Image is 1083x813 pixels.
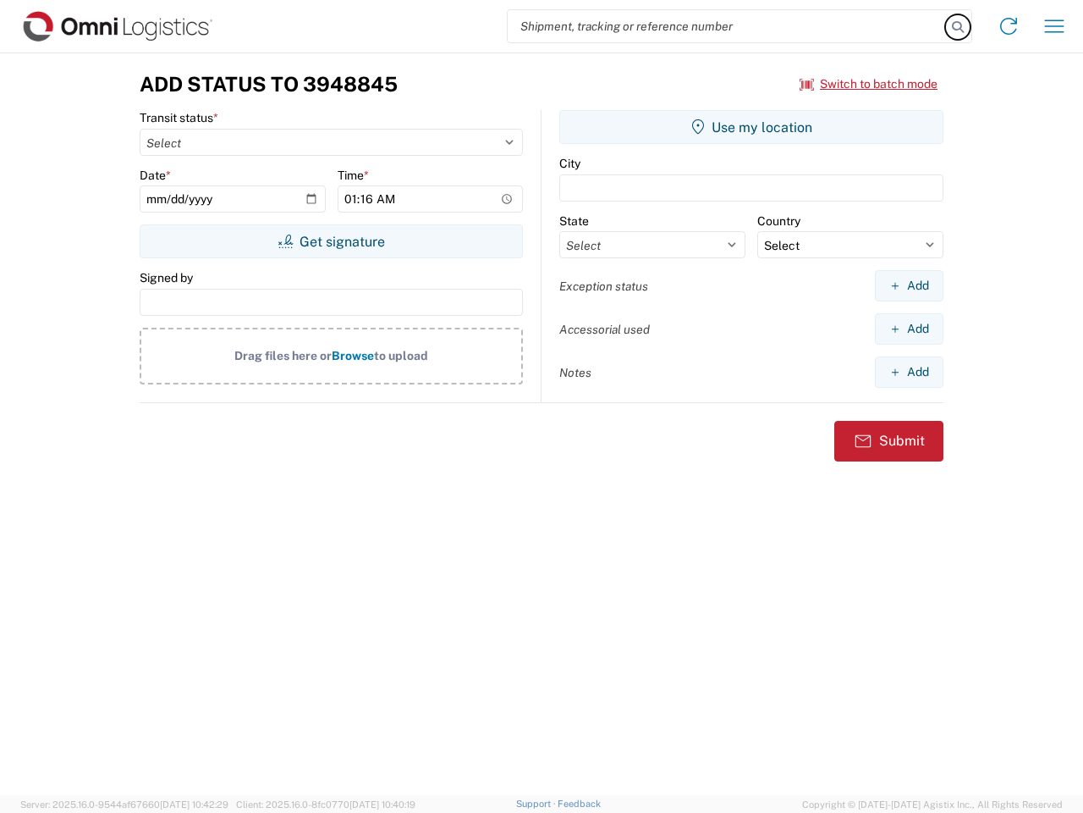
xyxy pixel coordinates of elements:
[559,156,580,171] label: City
[338,168,369,183] label: Time
[875,313,943,345] button: Add
[140,168,171,183] label: Date
[757,213,800,229] label: Country
[559,110,943,144] button: Use my location
[558,799,601,809] a: Feedback
[234,349,332,362] span: Drag files here or
[332,349,374,362] span: Browse
[875,357,943,388] button: Add
[20,799,228,810] span: Server: 2025.16.0-9544af67660
[802,797,1063,812] span: Copyright © [DATE]-[DATE] Agistix Inc., All Rights Reserved
[374,349,428,362] span: to upload
[800,70,937,98] button: Switch to batch mode
[349,799,415,810] span: [DATE] 10:40:19
[236,799,415,810] span: Client: 2025.16.0-8fc0770
[140,224,523,258] button: Get signature
[559,365,591,380] label: Notes
[140,270,193,285] label: Signed by
[559,279,648,294] label: Exception status
[559,213,589,229] label: State
[160,799,228,810] span: [DATE] 10:42:29
[559,322,650,337] label: Accessorial used
[140,72,398,97] h3: Add Status to 3948845
[834,421,943,462] button: Submit
[508,10,946,42] input: Shipment, tracking or reference number
[516,799,558,809] a: Support
[875,270,943,301] button: Add
[140,110,218,125] label: Transit status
